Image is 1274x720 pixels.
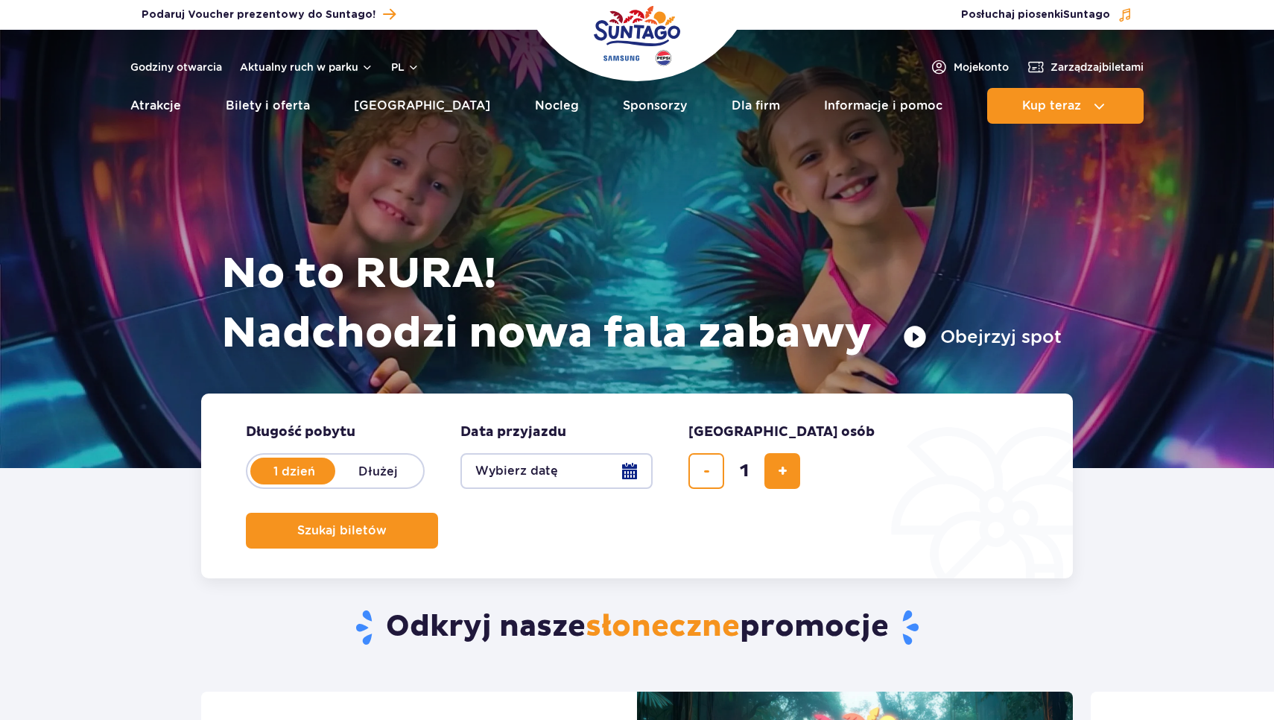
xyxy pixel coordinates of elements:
button: usuń bilet [688,453,724,489]
span: Posłuchaj piosenki [961,7,1110,22]
form: Planowanie wizyty w Park of Poland [201,394,1073,578]
a: Atrakcje [130,88,181,124]
span: [GEOGRAPHIC_DATA] osób [688,423,875,441]
a: Mojekonto [930,58,1009,76]
button: pl [391,60,419,75]
span: Data przyjazdu [460,423,566,441]
span: Suntago [1063,10,1110,20]
a: Sponsorzy [623,88,687,124]
a: Bilety i oferta [226,88,310,124]
button: Aktualny ruch w parku [240,61,373,73]
span: Moje konto [954,60,1009,75]
button: Wybierz datę [460,453,653,489]
a: Informacje i pomoc [824,88,942,124]
button: Obejrzyj spot [903,325,1062,349]
label: 1 dzień [252,455,337,487]
a: Zarządzajbiletami [1027,58,1144,76]
input: liczba biletów [726,453,762,489]
span: Długość pobytu [246,423,355,441]
button: dodaj bilet [764,453,800,489]
a: Podaruj Voucher prezentowy do Suntago! [142,4,396,25]
button: Szukaj biletów [246,513,438,549]
span: Szukaj biletów [297,524,387,537]
span: Kup teraz [1022,99,1081,113]
a: Godziny otwarcia [130,60,222,75]
button: Posłuchaj piosenkiSuntago [961,7,1132,22]
span: Zarządzaj biletami [1050,60,1144,75]
a: [GEOGRAPHIC_DATA] [354,88,490,124]
a: Dla firm [732,88,780,124]
h1: No to RURA! Nadchodzi nowa fala zabawy [221,244,1062,364]
span: Podaruj Voucher prezentowy do Suntago! [142,7,375,22]
a: Nocleg [535,88,579,124]
label: Dłużej [335,455,420,487]
h2: Odkryj nasze promocje [201,608,1074,647]
button: Kup teraz [987,88,1144,124]
span: słoneczne [586,608,740,645]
